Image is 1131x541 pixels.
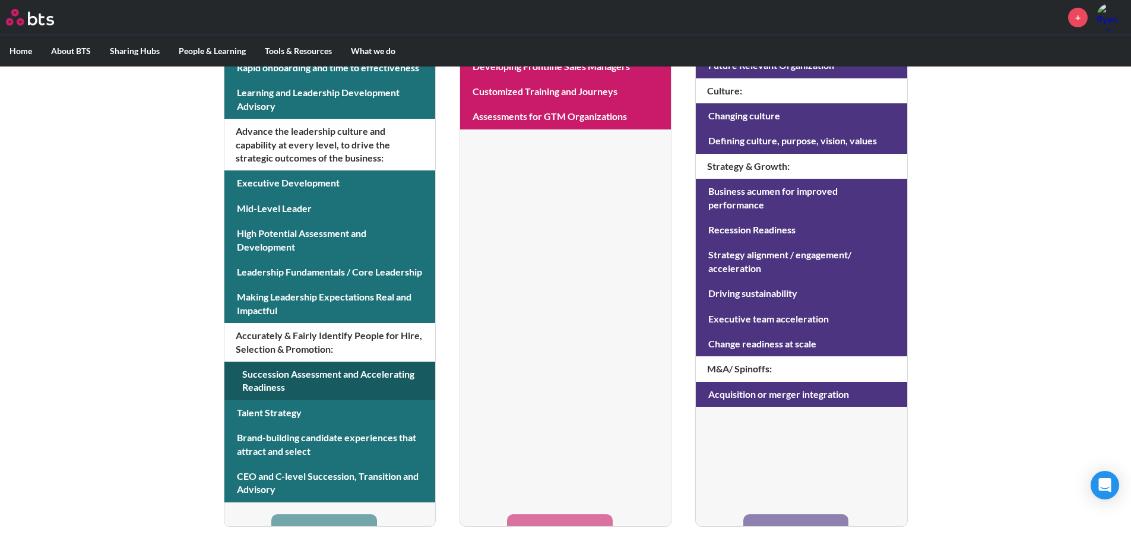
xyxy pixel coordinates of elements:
[224,323,435,362] h4: Accurately & Fairly Identify People for Hire, Selection & Promotion :
[6,9,76,26] a: Go home
[255,36,341,67] label: Tools & Resources
[696,154,907,179] h4: Strategy & Growth :
[1097,3,1125,31] img: Ryan Stiles
[42,36,100,67] label: About BTS
[169,36,255,67] label: People & Learning
[6,9,54,26] img: BTS Logo
[224,119,435,170] h4: Advance the leadership culture and capability at every level, to drive the strategic outcomes of ...
[1068,8,1088,27] a: +
[100,36,169,67] label: Sharing Hubs
[696,78,907,103] h4: Culture :
[341,36,405,67] label: What we do
[696,356,907,381] h4: M&A/ Spinoffs :
[1097,3,1125,31] a: Profile
[1091,471,1119,499] div: Open Intercom Messenger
